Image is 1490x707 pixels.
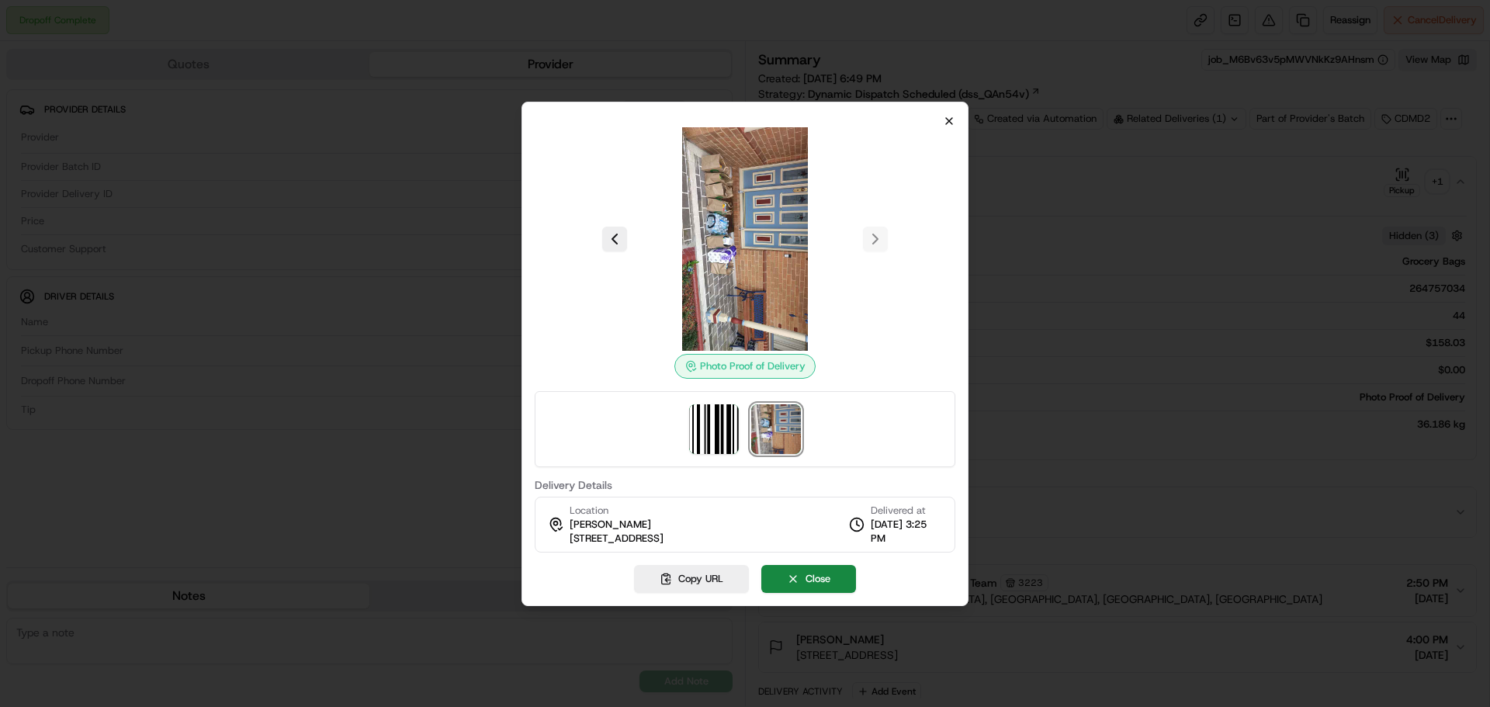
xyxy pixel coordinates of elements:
button: Copy URL [634,565,749,593]
span: Location [570,504,608,518]
div: Photo Proof of Delivery [674,354,816,379]
span: [STREET_ADDRESS] [570,532,664,546]
img: barcode_scan_on_pickup image [689,404,739,454]
img: photo_proof_of_delivery image [633,127,857,351]
label: Delivery Details [535,480,955,490]
span: [PERSON_NAME] [570,518,651,532]
button: Close [761,565,856,593]
span: Delivered at [871,504,942,518]
span: [DATE] 3:25 PM [871,518,942,546]
img: photo_proof_of_delivery image [751,404,801,454]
